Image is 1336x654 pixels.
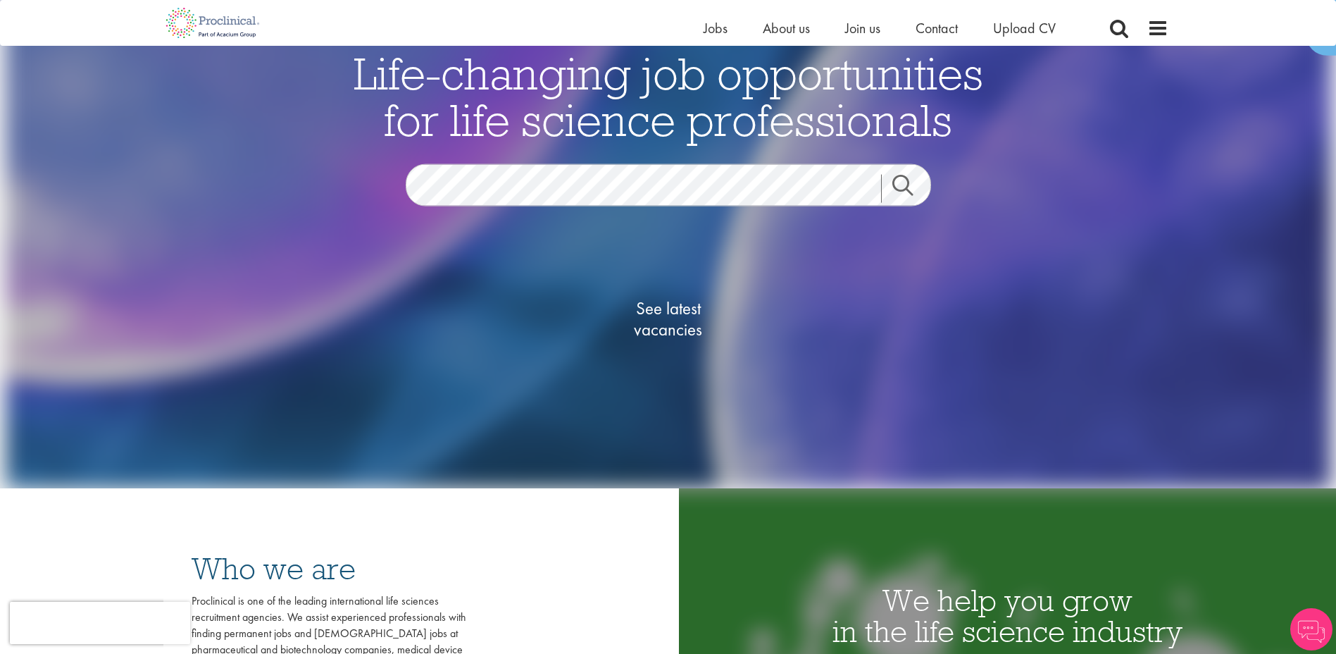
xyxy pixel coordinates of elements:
[1290,608,1332,650] img: Chatbot
[598,298,739,340] span: See latest vacancies
[845,19,880,37] a: Join us
[763,19,810,37] a: About us
[10,602,190,644] iframe: reCAPTCHA
[704,19,728,37] a: Jobs
[993,19,1056,37] a: Upload CV
[916,19,958,37] a: Contact
[192,553,466,584] h3: Who we are
[881,175,942,203] a: Job search submit button
[354,45,983,148] span: Life-changing job opportunities for life science professionals
[598,242,739,397] a: See latestvacancies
